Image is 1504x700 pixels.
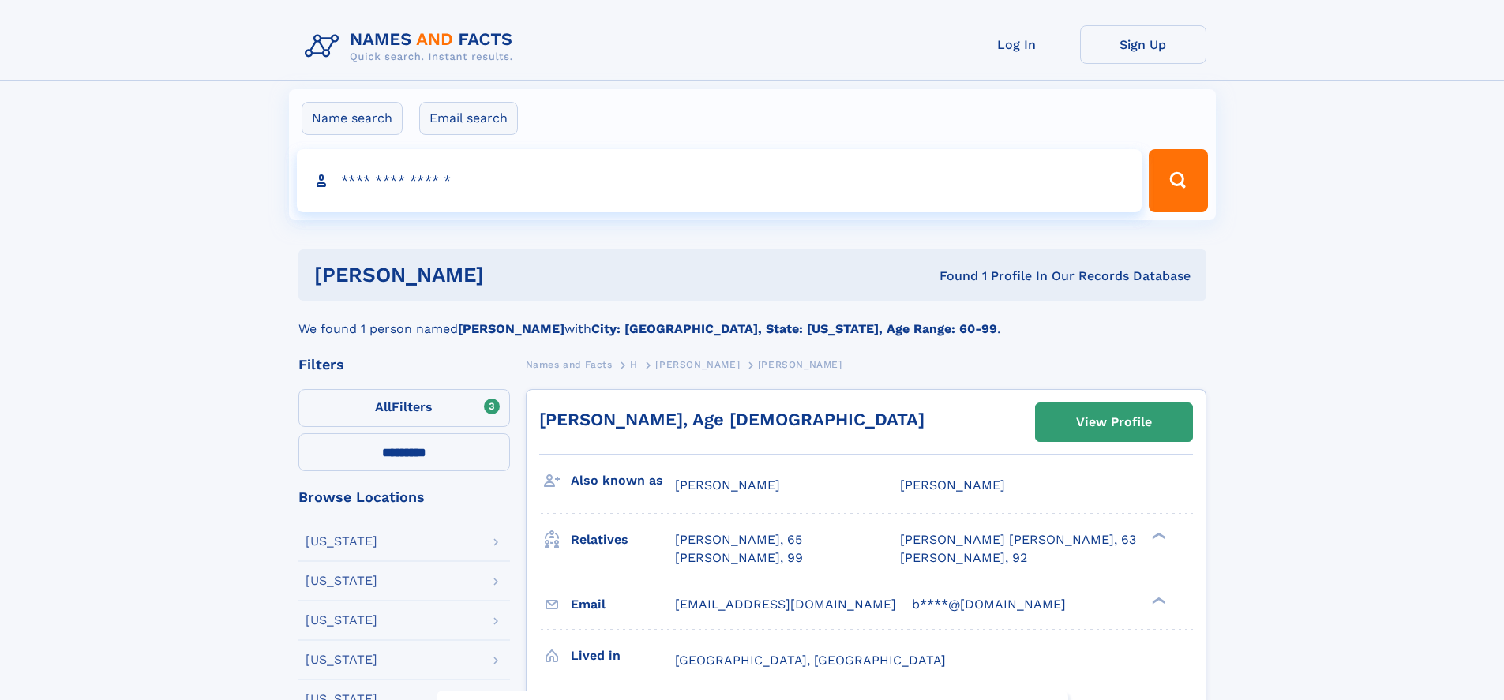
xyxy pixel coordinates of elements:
[900,531,1136,548] a: [PERSON_NAME] [PERSON_NAME], 63
[655,354,740,374] a: [PERSON_NAME]
[298,301,1206,339] div: We found 1 person named with .
[571,591,675,618] h3: Email
[1076,404,1152,440] div: View Profile
[1036,403,1192,441] a: View Profile
[675,531,802,548] a: [PERSON_NAME], 65
[298,25,526,68] img: Logo Names and Facts
[306,575,377,587] div: [US_STATE]
[571,467,675,494] h3: Also known as
[298,490,510,504] div: Browse Locations
[539,410,925,429] a: [PERSON_NAME], Age [DEMOGRAPHIC_DATA]
[458,321,564,336] b: [PERSON_NAME]
[302,102,403,135] label: Name search
[419,102,518,135] label: Email search
[571,526,675,553] h3: Relatives
[954,25,1080,64] a: Log In
[675,477,780,492] span: [PERSON_NAME]
[306,653,377,666] div: [US_STATE]
[298,357,510,372] div: Filters
[711,268,1191,285] div: Found 1 Profile In Our Records Database
[900,549,1027,567] a: [PERSON_NAME], 92
[1149,149,1207,212] button: Search Button
[571,642,675,669] h3: Lived in
[675,597,896,612] span: [EMAIL_ADDRESS][DOMAIN_NAME]
[375,399,392,414] span: All
[1148,531,1167,541] div: ❯
[675,549,803,567] a: [PERSON_NAME], 99
[306,535,377,548] div: [US_STATE]
[758,359,842,370] span: [PERSON_NAME]
[526,354,613,374] a: Names and Facts
[655,359,740,370] span: [PERSON_NAME]
[306,614,377,627] div: [US_STATE]
[591,321,997,336] b: City: [GEOGRAPHIC_DATA], State: [US_STATE], Age Range: 60-99
[630,354,638,374] a: H
[675,653,946,668] span: [GEOGRAPHIC_DATA], [GEOGRAPHIC_DATA]
[1148,595,1167,605] div: ❯
[900,477,1005,492] span: [PERSON_NAME]
[298,389,510,427] label: Filters
[297,149,1142,212] input: search input
[1080,25,1206,64] a: Sign Up
[630,359,638,370] span: H
[314,265,712,285] h1: [PERSON_NAME]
